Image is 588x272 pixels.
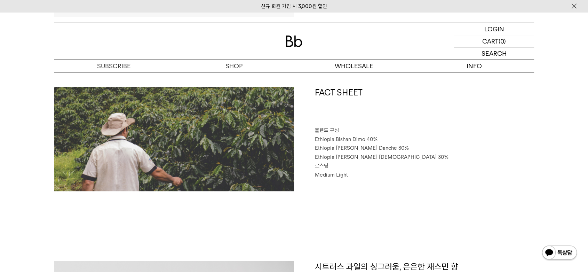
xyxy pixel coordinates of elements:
img: 벨벳화이트 [54,87,294,191]
p: SEARCH [482,47,507,60]
a: SUBSCRIBE [54,60,174,72]
span: Ethiopia [PERSON_NAME] [DEMOGRAPHIC_DATA] 30% [315,154,448,160]
span: Medium Light [315,172,348,178]
img: 로고 [286,36,302,47]
a: CART (0) [454,35,534,47]
span: 로스팅 [315,163,328,169]
p: WHOLESALE [294,60,414,72]
p: CART [482,35,499,47]
h1: FACT SHEET [315,87,534,126]
a: LOGIN [454,23,534,35]
a: 신규 회원 가입 시 3,000원 할인 [261,3,327,9]
p: LOGIN [484,23,504,35]
span: Ethiopia [PERSON_NAME] Danche 30% [315,145,409,151]
span: Ethiopia Bishan Dimo 40% [315,136,378,142]
a: SHOP [174,60,294,72]
p: INFO [414,60,534,72]
span: 블렌드 구성 [315,127,339,133]
img: 카카오톡 채널 1:1 채팅 버튼 [541,245,578,262]
p: (0) [499,35,506,47]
